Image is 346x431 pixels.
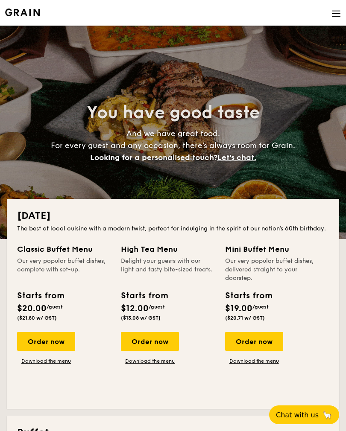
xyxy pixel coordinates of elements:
[90,153,217,162] span: Looking for a personalised touch?
[121,243,214,255] div: High Tea Menu
[87,102,260,123] span: You have good taste
[276,411,319,419] span: Chat with us
[121,257,214,282] div: Delight your guests with our light and tasty bite-sized treats.
[17,315,57,321] span: ($21.80 w/ GST)
[5,9,40,16] img: Grain
[17,303,47,314] span: $20.00
[121,289,164,302] div: Starts from
[17,358,75,364] a: Download the menu
[17,243,111,255] div: Classic Buffet Menu
[225,332,283,351] div: Order now
[17,209,329,223] h2: [DATE]
[225,289,272,302] div: Starts from
[225,243,325,255] div: Mini Buffet Menu
[331,9,341,18] img: icon-hamburger-menu.db5d7e83.svg
[17,257,111,282] div: Our very popular buffet dishes, complete with set-up.
[252,304,269,310] span: /guest
[17,224,329,233] div: The best of local cuisine with a modern twist, perfect for indulging in the spirit of our nation’...
[47,304,63,310] span: /guest
[121,315,161,321] span: ($13.08 w/ GST)
[121,358,179,364] a: Download the menu
[17,332,75,351] div: Order now
[121,332,179,351] div: Order now
[5,9,40,16] a: Logotype
[322,410,332,420] span: 🦙
[17,289,61,302] div: Starts from
[225,257,325,282] div: Our very popular buffet dishes, delivered straight to your doorstep.
[51,129,295,162] span: And we have great food. For every guest and any occasion, there’s always room for Grain.
[225,303,252,314] span: $19.00
[149,304,165,310] span: /guest
[269,405,339,424] button: Chat with us🦙
[217,153,256,162] span: Let's chat.
[225,315,265,321] span: ($20.71 w/ GST)
[121,303,149,314] span: $12.00
[225,358,283,364] a: Download the menu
